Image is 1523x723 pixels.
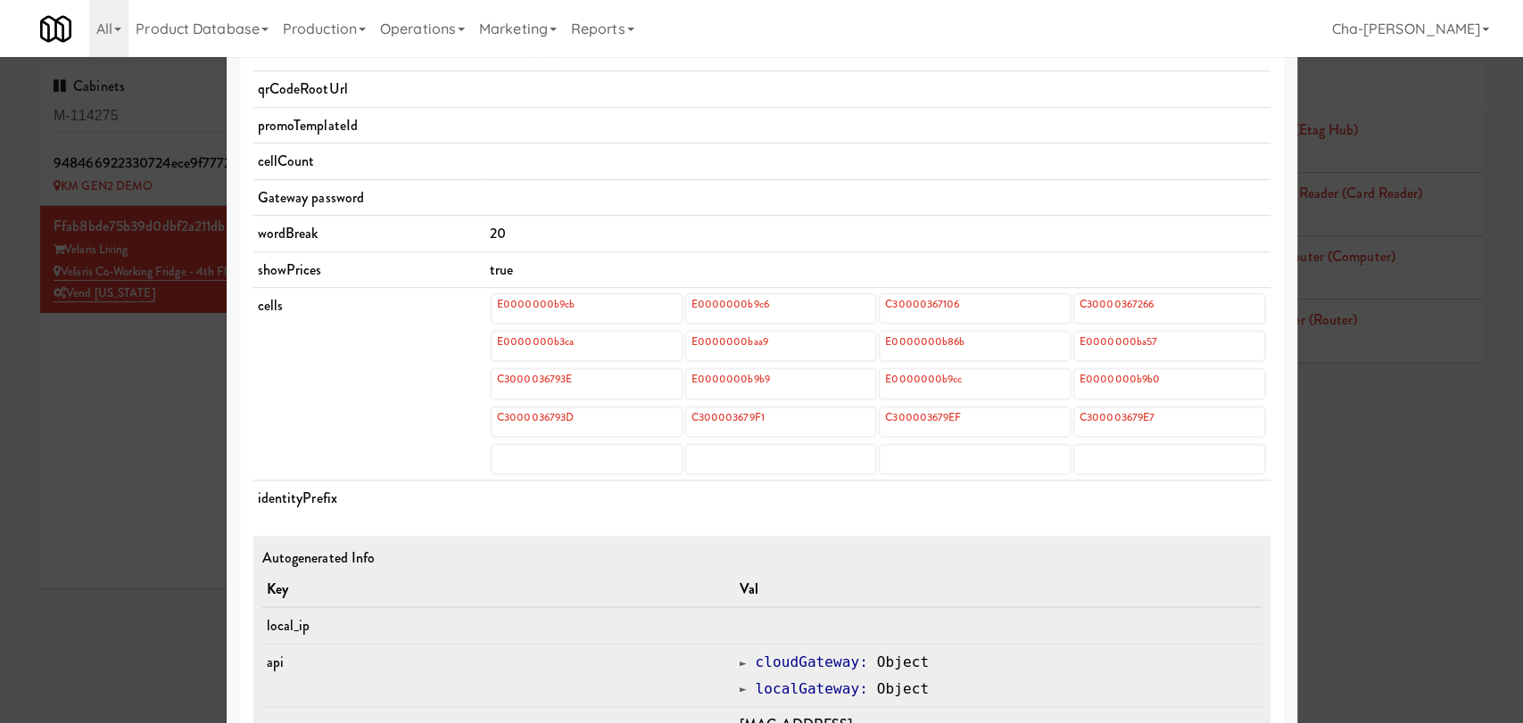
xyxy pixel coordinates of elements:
[253,107,485,144] td: promoTemplateId
[253,480,485,515] td: identityPrefix
[495,294,576,314] a: E0000000b9cb
[1078,369,1162,389] a: E0000000b9b0
[490,223,506,243] span: 20
[690,332,770,351] a: E0000000baa9
[883,369,964,389] a: E0000000b9cc
[859,653,868,670] span: :
[262,607,735,644] td: local_ip
[1078,407,1156,427] a: C300003679E7
[859,680,868,697] span: :
[1078,294,1155,314] a: C30000367266
[877,653,929,670] span: Object
[262,571,735,608] th: Key
[253,179,485,216] td: Gateway password
[883,332,966,351] a: E0000000b86b
[253,251,485,288] td: showPrices
[262,644,735,706] td: api
[690,294,771,314] a: E0000000b9c6
[253,288,485,481] td: cells
[883,294,961,314] a: C30000367106
[495,369,574,389] a: C3000036793E
[490,259,513,280] span: true
[735,571,1262,608] th: Val
[40,13,71,45] img: Micromart
[253,144,485,180] td: cellCount
[877,680,929,697] span: Object
[690,407,766,427] a: C300003679F1
[690,369,772,389] a: E0000000b9b9
[755,680,859,697] span: localGateway
[883,407,963,427] a: C300003679EF
[495,332,575,351] a: E0000000b3ca
[755,653,859,670] span: cloudGateway
[495,407,575,427] a: C3000036793D
[1078,332,1159,351] a: E0000000ba57
[253,70,485,107] td: qrCodeRootUrl
[253,216,485,252] td: wordBreak
[262,547,376,568] span: Autogenerated Info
